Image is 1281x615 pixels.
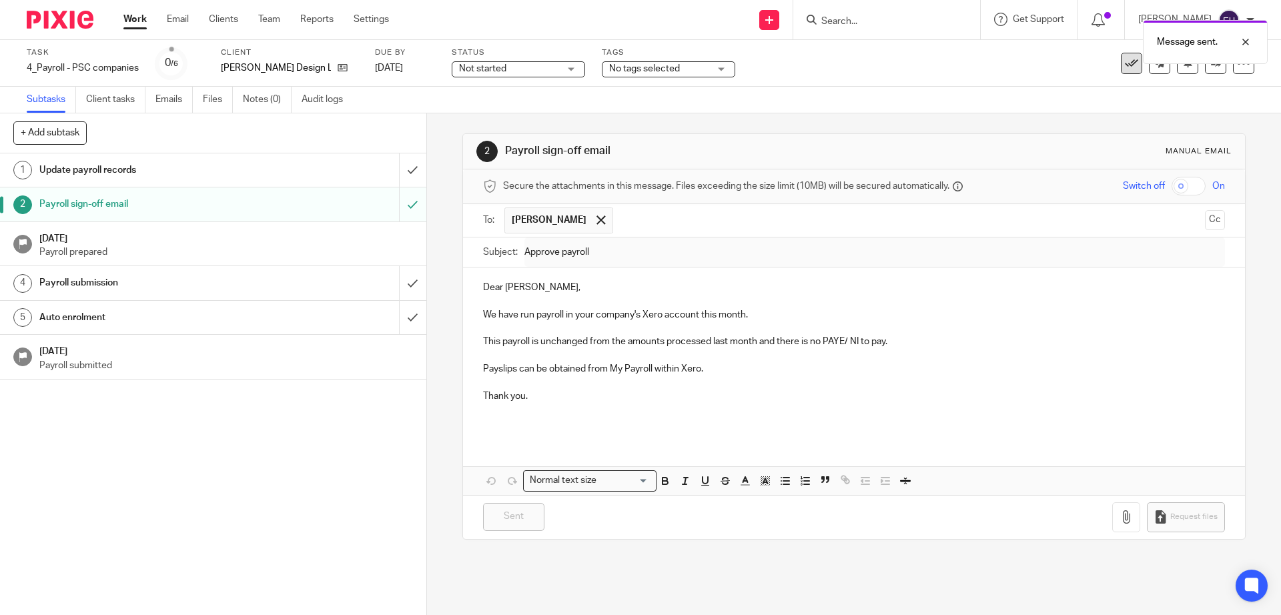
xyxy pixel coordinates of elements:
div: 5 [13,308,32,327]
span: Secure the attachments in this message. Files exceeding the size limit (10MB) will be secured aut... [503,179,949,193]
p: Payroll submitted [39,359,413,372]
p: Thank you. [483,390,1224,403]
label: Tags [602,47,735,58]
a: Clients [209,13,238,26]
input: Sent [483,503,544,532]
div: 4 [13,274,32,293]
button: Cc [1205,210,1225,230]
h1: Payroll sign-off email [505,144,883,158]
div: 2 [476,141,498,162]
a: Work [123,13,147,26]
input: Search for option [600,474,649,488]
div: Search for option [523,470,657,491]
img: svg%3E [1218,9,1240,31]
h1: [DATE] [39,342,413,358]
p: This payroll is unchanged from the amounts processed last month and there is no PAYE/ NI to pay. [483,335,1224,348]
h1: Payroll sign-off email [39,194,270,214]
button: + Add subtask [13,121,87,144]
a: Client tasks [86,87,145,113]
span: [PERSON_NAME] [512,213,586,227]
p: [PERSON_NAME] Design Ltd [221,61,331,75]
span: Normal text size [526,474,599,488]
p: Payslips can be obtained from My Payroll within Xero. [483,362,1224,376]
div: 1 [13,161,32,179]
p: Message sent. [1157,35,1218,49]
label: Task [27,47,139,58]
span: [DATE] [375,63,403,73]
span: On [1212,179,1225,193]
span: Request files [1170,512,1218,522]
label: To: [483,213,498,227]
div: Manual email [1166,146,1232,157]
a: Emails [155,87,193,113]
label: Status [452,47,585,58]
p: Payroll prepared [39,245,413,259]
label: Subject: [483,245,518,259]
button: Request files [1147,502,1224,532]
a: Email [167,13,189,26]
p: Dear [PERSON_NAME], [483,281,1224,294]
div: 2 [13,195,32,214]
span: Not started [459,64,506,73]
a: Settings [354,13,389,26]
img: Pixie [27,11,93,29]
a: Subtasks [27,87,76,113]
h1: [DATE] [39,229,413,245]
h1: Auto enrolment [39,307,270,328]
a: Audit logs [302,87,353,113]
a: Notes (0) [243,87,292,113]
h1: Update payroll records [39,160,270,180]
p: We have run payroll in your company's Xero account this month. [483,308,1224,322]
span: Switch off [1123,179,1165,193]
span: No tags selected [609,64,680,73]
a: Team [258,13,280,26]
h1: Payroll submission [39,273,270,293]
label: Client [221,47,358,58]
div: 0 [165,55,178,71]
label: Due by [375,47,435,58]
a: Files [203,87,233,113]
small: /6 [171,60,178,67]
div: 4_Payroll - PSC companies [27,61,139,75]
a: Reports [300,13,334,26]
